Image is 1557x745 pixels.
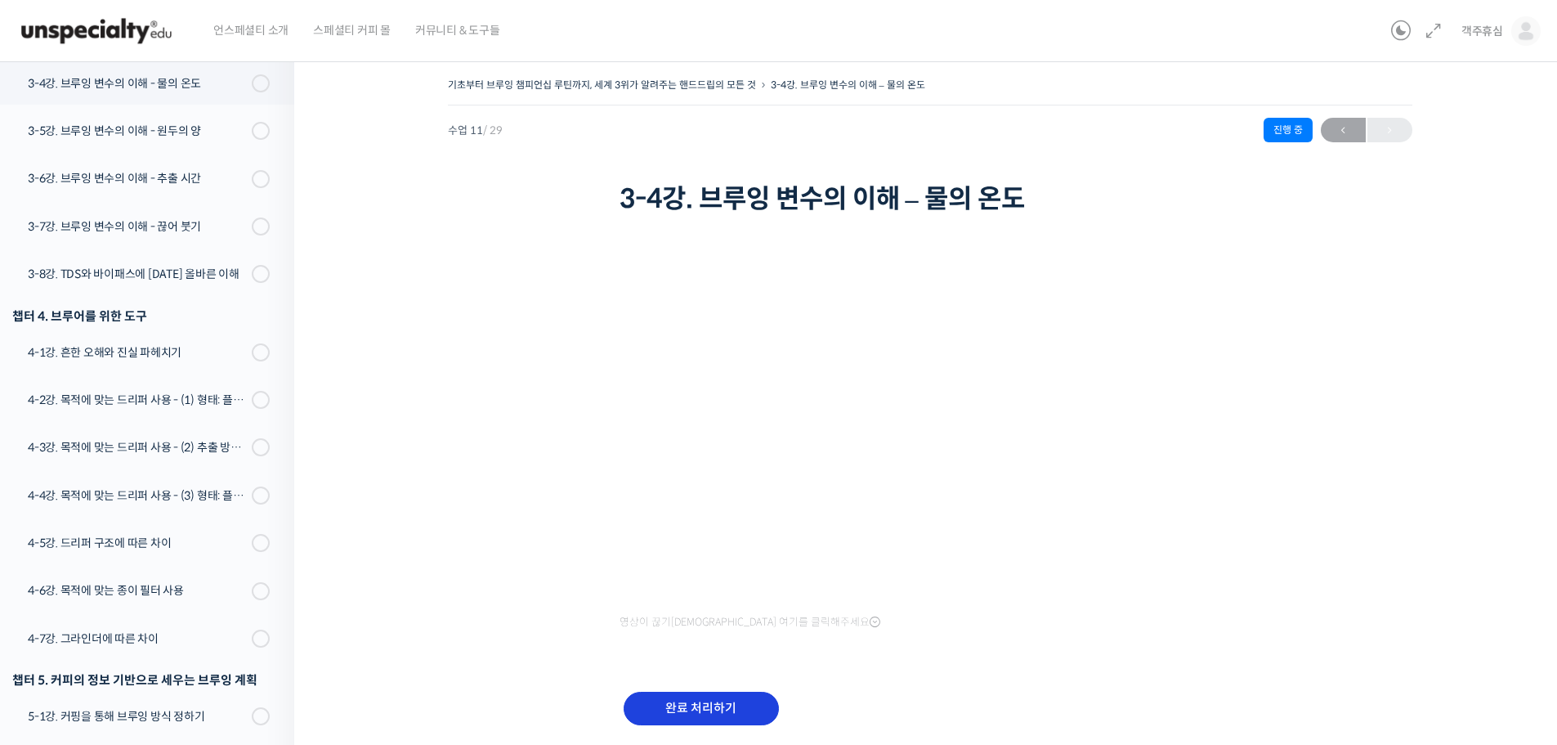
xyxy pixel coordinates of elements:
div: 4-6강. 목적에 맞는 종이 필터 사용 [28,581,247,599]
span: 홈 [51,543,61,556]
div: 3-7강. 브루잉 변수의 이해 - 끊어 붓기 [28,218,247,236]
div: 챕터 4. 브루어를 위한 도구 [12,305,270,327]
span: / 29 [483,123,503,137]
div: 3-8강. TDS와 바이패스에 [DATE] 올바른 이해 [28,265,247,283]
span: 객주휴심 [1461,24,1503,38]
div: 3-6강. 브루잉 변수의 이해 - 추출 시간 [28,169,247,187]
div: 3-5강. 브루잉 변수의 이해 - 원두의 양 [28,122,247,140]
a: 설정 [211,518,314,559]
div: 5-1강. 커핑을 통해 브루잉 방식 정하기 [28,707,247,725]
input: 완료 처리하기 [624,692,779,725]
div: 4-4강. 목적에 맞는 드리퍼 사용 - (3) 형태: 플라스틱, 유리, 세라믹, 메탈 [28,487,247,505]
div: 3-4강. 브루잉 변수의 이해 - 물의 온도 [28,74,247,92]
div: 4-5강. 드리퍼 구조에 따른 차이 [28,534,247,552]
a: 기초부터 브루잉 챔피언십 루틴까지, 세계 3위가 알려주는 핸드드립의 모든 것 [448,79,756,91]
span: 영상이 끊기[DEMOGRAPHIC_DATA] 여기를 클릭해주세요 [620,616,880,629]
div: 4-1강. 흔한 오해와 진실 파헤치기 [28,343,247,361]
div: 4-7강. 그라인더에 따른 차이 [28,630,247,648]
div: 챕터 5. 커피의 정보 기반으로 세우는 브루잉 계획 [12,669,270,691]
div: 진행 중 [1264,118,1313,142]
a: 3-4강. 브루잉 변수의 이해 – 물의 온도 [771,79,925,91]
a: 대화 [108,518,211,559]
h1: 3-4강. 브루잉 변수의 이해 – 물의 온도 [620,183,1241,214]
span: ← [1321,119,1366,141]
div: 4-3강. 목적에 맞는 드리퍼 사용 - (2) 추출 방식: 침출식, 투과식 [28,438,247,456]
span: 수업 11 [448,125,503,136]
div: 4-2강. 목적에 맞는 드리퍼 사용 - (1) 형태: 플랫 베드, 코니컬 [28,391,247,409]
span: 설정 [253,543,272,556]
span: 대화 [150,544,169,557]
a: ←이전 [1321,118,1366,142]
a: 홈 [5,518,108,559]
